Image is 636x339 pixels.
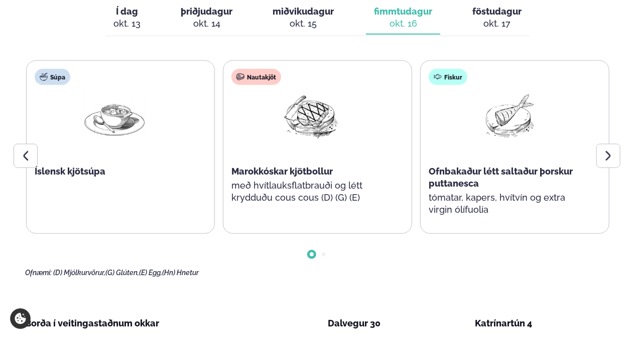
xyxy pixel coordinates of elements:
[181,6,232,17] span: þriðjudagur
[472,6,522,17] span: föstudagur
[374,6,432,17] span: fimmtudagur
[53,269,105,277] span: (D) Mjólkurvörur,
[231,180,391,204] p: með hvítlauksflatbrauði og létt krydduðu cous cous (D) (G) (E)
[374,18,432,30] div: okt. 16
[181,18,232,30] div: okt. 14
[236,73,244,81] img: beef.svg
[429,166,573,189] span: Ofnbakaður létt saltaður þorskur puttanesca
[265,2,342,35] button: miðvikudagur okt. 15
[105,269,139,277] span: (G) Glúten,
[25,318,159,328] span: Borða í veitingastaðnum okkar
[35,166,105,177] span: Íslensk kjötsúpa
[113,6,141,18] span: Í dag
[273,18,334,30] div: okt. 15
[273,6,334,17] span: miðvikudagur
[139,269,162,277] span: (E) Egg,
[173,2,240,35] button: þriðjudagur okt. 14
[231,69,281,85] div: Nautakjöt
[429,192,588,216] p: tómatar, kapers, hvítvín og extra virgin ólífuolía
[113,18,141,30] div: okt. 13
[429,69,467,85] div: Fiskur
[310,252,314,257] span: Go to slide 1
[25,269,52,277] span: Ofnæmi:
[322,252,326,257] span: Go to slide 2
[366,2,440,35] button: fimmtudagur okt. 16
[82,93,147,140] img: Soup.png
[162,269,199,277] span: (Hn) Hnetur
[328,317,463,329] div: Dalvegur 30
[464,2,530,35] button: föstudagur okt. 17
[472,18,522,30] div: okt. 17
[35,69,70,85] div: Súpa
[476,93,541,140] img: Fish.png
[10,308,31,329] a: Cookie settings
[434,73,442,81] img: fish.svg
[231,166,333,177] span: Marokkóskar kjötbollur
[40,73,48,81] img: soup.svg
[475,317,610,329] div: Katrínartún 4
[105,2,149,35] button: Í dag okt. 13
[279,93,343,140] img: Beef-Meat.png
